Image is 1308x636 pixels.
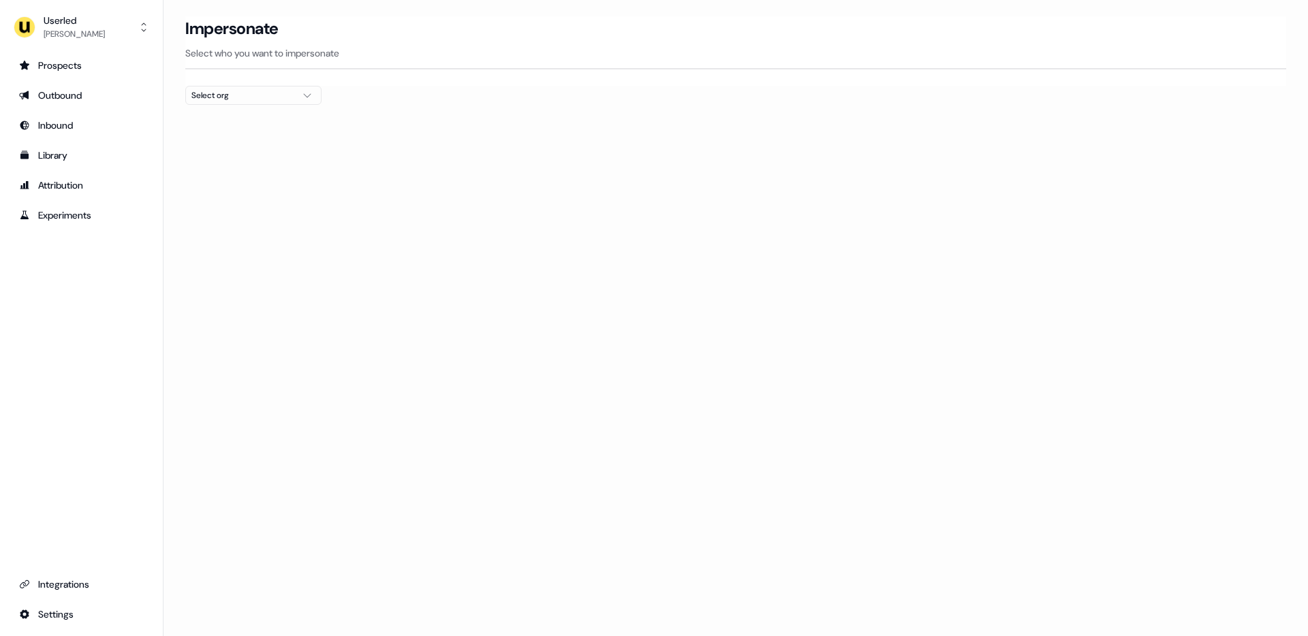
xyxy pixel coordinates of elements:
[11,204,152,226] a: Go to experiments
[19,607,144,621] div: Settings
[11,174,152,196] a: Go to attribution
[11,54,152,76] a: Go to prospects
[19,148,144,162] div: Library
[11,144,152,166] a: Go to templates
[185,86,322,105] button: Select org
[19,577,144,591] div: Integrations
[185,46,1286,60] p: Select who you want to impersonate
[11,84,152,106] a: Go to outbound experience
[11,114,152,136] a: Go to Inbound
[11,603,152,625] a: Go to integrations
[19,59,144,72] div: Prospects
[44,14,105,27] div: Userled
[11,11,152,44] button: Userled[PERSON_NAME]
[44,27,105,41] div: [PERSON_NAME]
[19,208,144,222] div: Experiments
[19,89,144,102] div: Outbound
[11,573,152,595] a: Go to integrations
[19,118,144,132] div: Inbound
[191,89,294,102] div: Select org
[185,18,279,39] h3: Impersonate
[19,178,144,192] div: Attribution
